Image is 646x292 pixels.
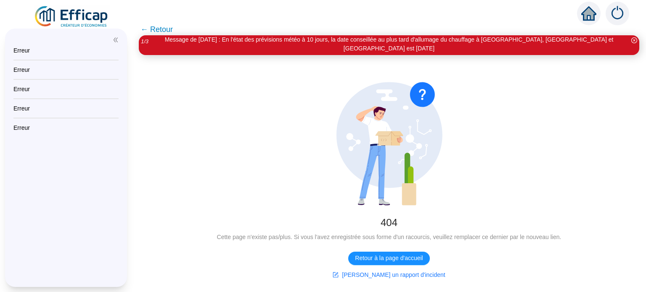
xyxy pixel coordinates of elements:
span: home [581,6,596,21]
div: Erreur [13,124,119,132]
div: 404 [146,216,633,229]
button: Retour à la page d'accueil [348,252,429,265]
span: Retour à la page d'accueil [355,254,423,263]
span: [PERSON_NAME] un rapport d'incident [342,271,445,279]
span: ← Retour [140,24,173,35]
span: form [333,272,339,278]
div: Message de [DATE] : En l'état des prévisions météo à 10 jours, la date conseillée au plus tard d'... [152,35,626,53]
span: double-left [113,37,119,43]
div: Erreur [13,66,119,74]
div: Erreur [13,104,119,113]
img: efficap energie logo [34,5,110,29]
span: close-circle [631,37,637,43]
img: alerts [606,2,629,25]
i: 1 / 3 [141,38,148,45]
div: Erreur [13,85,119,93]
button: [PERSON_NAME] un rapport d'incident [326,268,452,282]
div: Cette page n'existe pas/plus. Si vous l'avez enregistrée sous forme d'un racourcis, veuillez remp... [146,233,633,242]
div: Erreur [13,46,119,55]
